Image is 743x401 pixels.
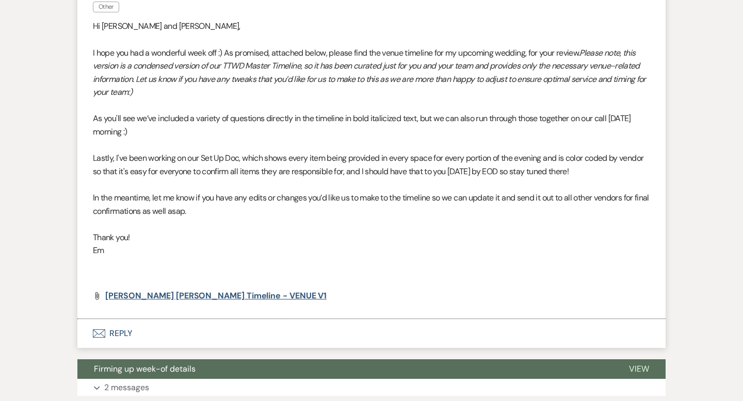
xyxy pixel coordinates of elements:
span: Other [93,2,119,12]
p: I hope you had a wonderful week off :) As promised, attached below, please find the venue timelin... [93,46,650,99]
p: As you'll see we’ve included a variety of questions directly in the timeline in bold italicized t... [93,112,650,138]
button: Reply [77,319,666,348]
p: Thank you! [93,231,650,244]
p: 2 messages [104,381,149,394]
p: Lastly, I've been working on our Set Up Doc, which shows every item being provided in every space... [93,152,650,178]
button: 2 messages [77,379,666,396]
p: In the meantime, let me know if you have any edits or changes you’d like us to make to the timeli... [93,191,650,218]
p: Hi [PERSON_NAME] and [PERSON_NAME], [93,20,650,33]
span: [PERSON_NAME] [PERSON_NAME] Timeline - VENUE V1 [105,290,327,301]
button: View [612,359,666,379]
button: Firming up week-of details [77,359,612,379]
span: View [629,363,649,374]
p: Em [93,244,650,257]
span: Firming up week-of details [94,363,196,374]
a: [PERSON_NAME] [PERSON_NAME] Timeline - VENUE V1 [105,292,327,300]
